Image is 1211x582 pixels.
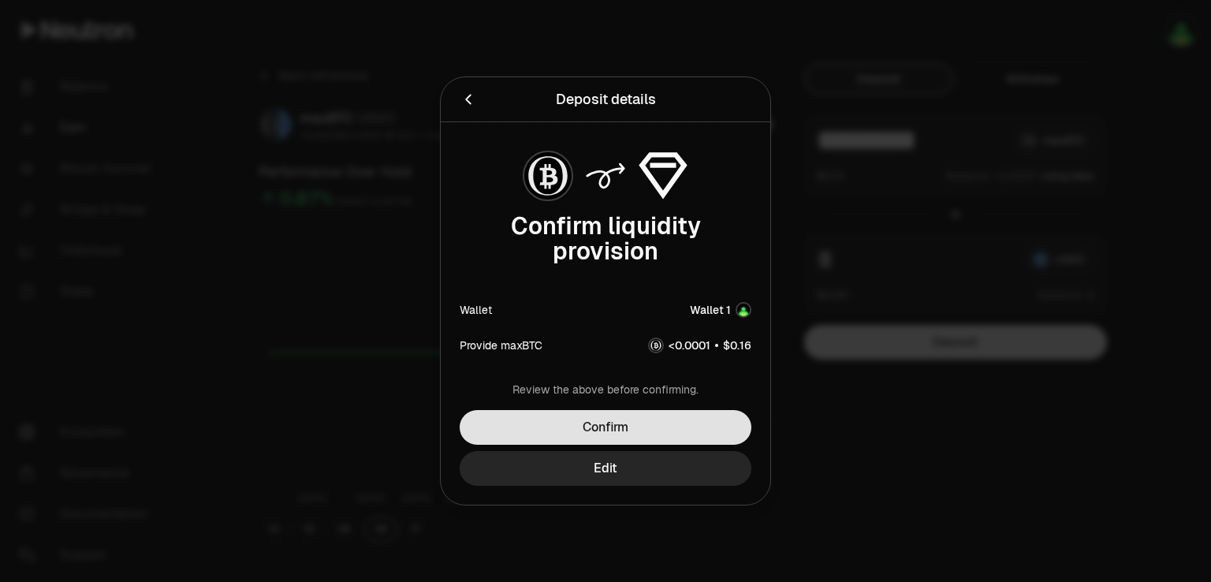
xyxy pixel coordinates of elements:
img: maxBTC Logo [650,339,662,352]
button: Wallet 1Account Image [690,302,751,318]
button: Edit [460,451,751,486]
div: Provide maxBTC [460,338,542,353]
div: Wallet [460,302,492,318]
div: Deposit details [556,88,656,110]
img: Account Image [737,304,750,316]
button: Back [460,88,477,110]
button: Confirm [460,410,751,445]
div: Review the above before confirming. [460,382,751,397]
div: Wallet 1 [690,302,731,318]
img: maxBTC Logo [524,152,572,200]
div: Confirm liquidity provision [460,214,751,264]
